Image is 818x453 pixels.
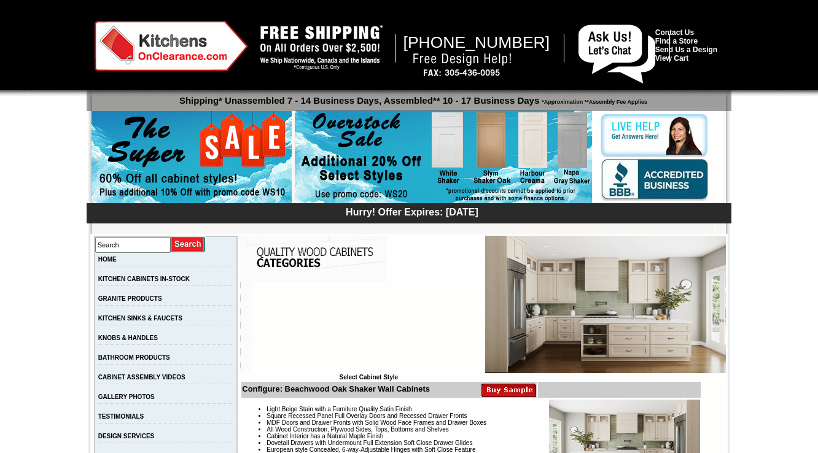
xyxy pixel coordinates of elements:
[98,295,162,302] a: GRANITE PRODUCTS
[267,446,699,453] li: European style Concealed, 6-way-Adjustable Hinges with Soft Close Feature
[98,276,190,282] a: KITCHEN CABINETS IN-STOCK
[655,54,688,63] a: View Cart
[242,384,430,393] b: Configure: Beachwood Oak Shaker Wall Cabinets
[655,37,698,45] a: Find a Store
[95,21,248,71] img: Kitchens on Clearance Logo
[98,413,144,420] a: TESTIMONIALS
[539,96,647,105] span: *Approximation **Assembly Fee Applies
[98,335,158,341] a: KNOBS & HANDLES
[655,45,717,54] a: Send Us a Design
[403,33,550,52] span: [PHONE_NUMBER]
[98,256,117,263] a: HOME
[93,90,731,106] p: Shipping* Unassembled 7 - 14 Business Days, Assembled** 10 - 17 Business Days
[98,354,170,361] a: BATHROOM PRODUCTS
[485,236,726,373] img: Beachwood Oak Shaker
[267,412,699,419] li: Square Recessed Panel Full Overlay Doors and Recessed Drawer Fronts
[267,439,699,446] li: Dovetail Drawers with Undermount Full Extension Soft Close Drawer Glides
[267,433,699,439] li: Cabinet Interior has a Natural Maple Finish
[339,374,398,381] b: Select Cabinet Style
[171,236,206,253] input: Submit
[98,393,155,400] a: GALLERY PHOTOS
[252,282,485,374] iframe: Browser incompatible
[267,426,699,433] li: All Wood Construction, Plywood Sides, Tops, Bottoms and Shelves
[98,374,185,381] a: CABINET ASSEMBLY VIDEOS
[98,433,155,439] a: DESIGN SERVICES
[93,205,731,218] div: Hurry! Offer Expires: [DATE]
[267,419,699,426] li: MDF Doors and Drawer Fronts with Solid Wood Face Frames and Drawer Boxes
[655,28,694,37] a: Contact Us
[267,406,699,412] li: Light Beige Stain with a Furniture Quality Satin Finish
[98,315,182,322] a: KITCHEN SINKS & FAUCETS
